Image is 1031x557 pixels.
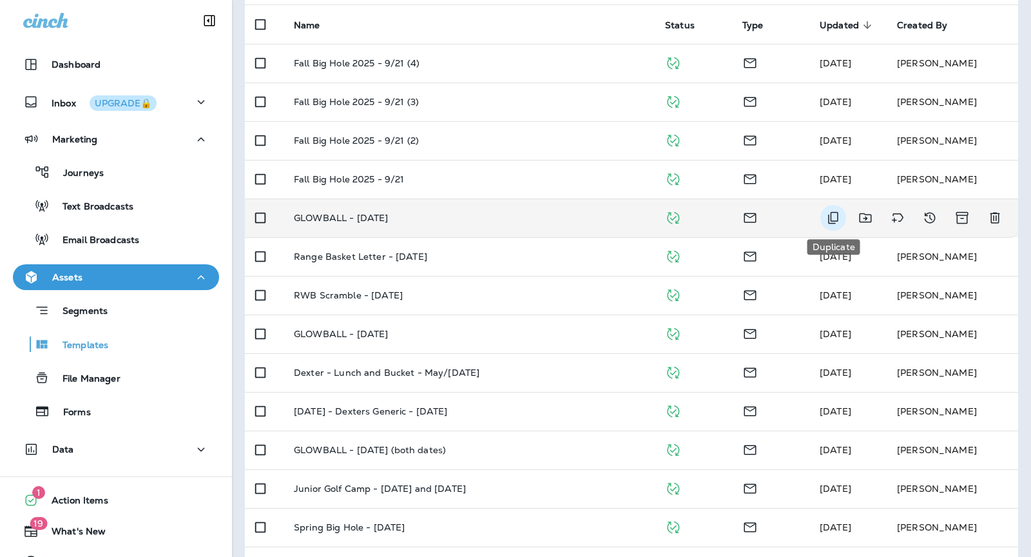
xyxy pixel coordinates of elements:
[820,19,876,31] span: Updated
[294,290,403,300] p: RWB Scramble - [DATE]
[742,520,758,532] span: Email
[665,95,681,106] span: Published
[665,249,681,261] span: Published
[90,95,157,111] button: UPGRADE🔒
[820,367,851,378] span: Meredith Otero
[13,89,219,115] button: InboxUPGRADE🔒
[887,160,1018,199] td: [PERSON_NAME]
[887,353,1018,392] td: [PERSON_NAME]
[665,288,681,300] span: Published
[820,328,851,340] span: Meredith Otero
[50,168,104,180] p: Journeys
[820,289,851,301] span: Meredith Otero
[949,205,976,231] button: Archive
[39,526,106,542] span: What's New
[50,201,133,213] p: Text Broadcasts
[13,331,219,358] button: Templates
[50,340,108,352] p: Templates
[742,133,758,145] span: Email
[820,444,851,456] span: Meredith Otero
[820,406,851,417] span: Meredith Otero
[742,249,758,261] span: Email
[820,20,859,31] span: Updated
[820,205,846,231] button: Duplicate
[294,19,337,31] span: Name
[887,276,1018,315] td: [PERSON_NAME]
[13,52,219,77] button: Dashboard
[820,173,851,185] span: Brooks Mires
[887,315,1018,353] td: [PERSON_NAME]
[52,95,157,109] p: Inbox
[294,58,419,68] p: Fall Big Hole 2025 - 9/21 (4)
[820,135,851,146] span: Brooks Mires
[13,192,219,219] button: Text Broadcasts
[13,126,219,152] button: Marketing
[982,205,1008,231] button: Delete
[887,121,1018,160] td: [PERSON_NAME]
[50,373,120,386] p: File Manager
[820,96,851,108] span: Brooks Mires
[191,8,227,34] button: Collapse Sidebar
[742,211,758,222] span: Email
[294,174,405,184] p: Fall Big Hole 2025 - 9/21
[665,56,681,68] span: Published
[13,264,219,290] button: Assets
[820,483,851,494] span: Meredith Otero
[887,44,1018,83] td: [PERSON_NAME]
[52,444,74,454] p: Data
[807,239,860,255] div: Duplicate
[294,97,419,107] p: Fall Big Hole 2025 - 9/21 (3)
[52,134,97,144] p: Marketing
[742,172,758,184] span: Email
[917,205,943,231] button: View Changelog
[13,487,219,513] button: 1Action Items
[665,211,681,222] span: Published
[665,366,681,377] span: Published
[887,392,1018,431] td: [PERSON_NAME]
[742,20,764,31] span: Type
[13,518,219,544] button: 19What's New
[665,172,681,184] span: Published
[13,297,219,324] button: Segments
[50,407,91,419] p: Forms
[294,445,446,455] p: GLOWBALL - [DATE] (both dates)
[50,235,139,247] p: Email Broadcasts
[13,226,219,253] button: Email Broadcasts
[820,251,851,262] span: Meredith Otero
[887,431,1018,469] td: [PERSON_NAME]
[294,20,320,31] span: Name
[742,404,758,416] span: Email
[13,436,219,462] button: Data
[30,517,47,530] span: 19
[294,251,427,262] p: Range Basket Letter - [DATE]
[39,495,108,511] span: Action Items
[820,57,851,69] span: Brooks Mires
[50,306,108,318] p: Segments
[95,99,151,108] div: UPGRADE🔒
[885,205,911,231] button: Add tags
[742,19,780,31] span: Type
[742,327,758,338] span: Email
[897,20,947,31] span: Created By
[853,205,878,231] button: Move to folder
[665,404,681,416] span: Published
[665,443,681,454] span: Published
[742,56,758,68] span: Email
[52,59,101,70] p: Dashboard
[32,486,45,499] span: 1
[742,443,758,454] span: Email
[742,482,758,493] span: Email
[294,135,419,146] p: Fall Big Hole 2025 - 9/21 (2)
[294,213,388,223] p: GLOWBALL - [DATE]
[665,20,695,31] span: Status
[294,329,388,339] p: GLOWBALL - [DATE]
[820,522,851,533] span: Meredith Otero
[294,406,448,416] p: [DATE] - Dexters Generic - [DATE]
[887,508,1018,547] td: [PERSON_NAME]
[294,484,466,494] p: Junior Golf Camp - [DATE] and [DATE]
[13,159,219,186] button: Journeys
[665,133,681,145] span: Published
[665,482,681,493] span: Published
[665,19,711,31] span: Status
[742,95,758,106] span: Email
